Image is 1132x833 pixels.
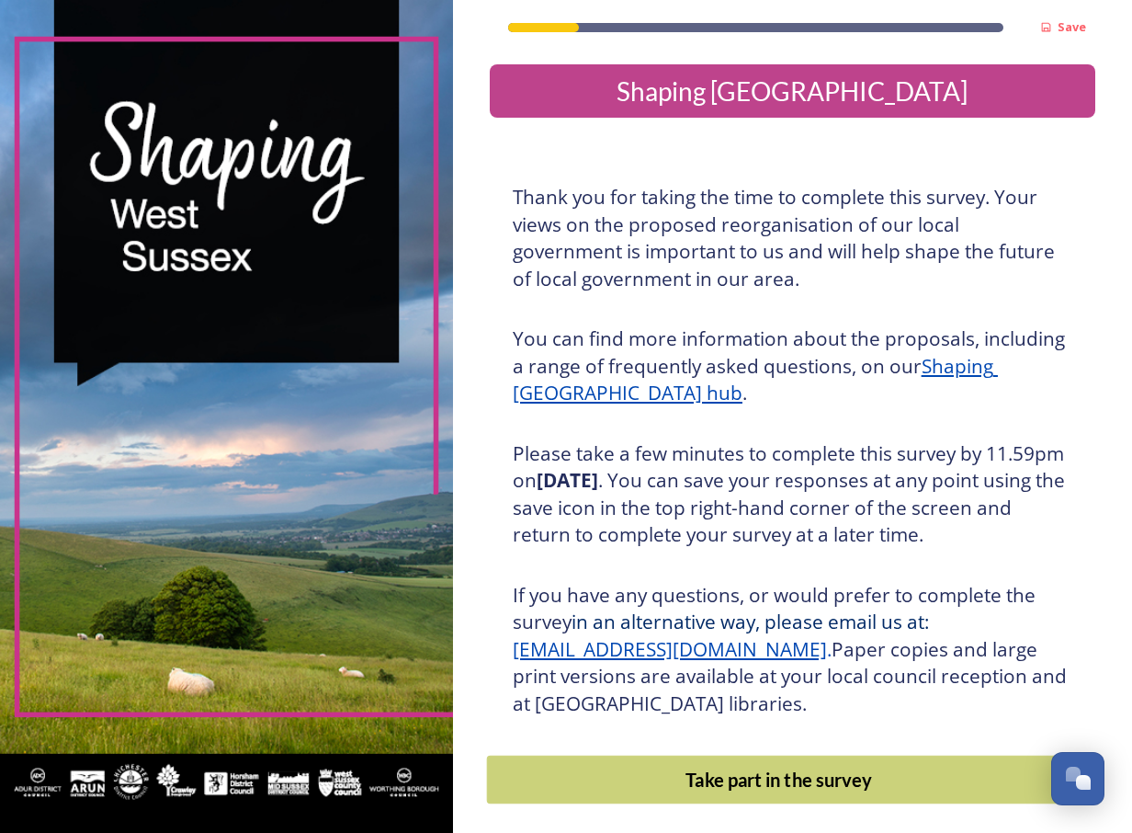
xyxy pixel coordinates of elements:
[513,325,1072,407] h3: You can find more information about the proposals, including a range of frequently asked question...
[827,636,832,662] span: .
[537,467,598,493] strong: [DATE]
[513,184,1072,292] h3: Thank you for taking the time to complete this survey. Your views on the proposed reorganisation ...
[487,756,1099,804] button: Continue
[497,766,1061,793] div: Take part in the survey
[513,353,998,406] a: Shaping [GEOGRAPHIC_DATA] hub
[513,582,1072,718] h3: If you have any questions, or would prefer to complete the survey Paper copies and large print ve...
[1051,752,1104,805] button: Open Chat
[513,636,827,662] a: [EMAIL_ADDRESS][DOMAIN_NAME]
[1058,18,1086,35] strong: Save
[513,440,1072,549] h3: Please take a few minutes to complete this survey by 11.59pm on . You can save your responses at ...
[497,72,1088,110] div: Shaping [GEOGRAPHIC_DATA]
[572,609,929,634] span: in an alternative way, please email us at:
